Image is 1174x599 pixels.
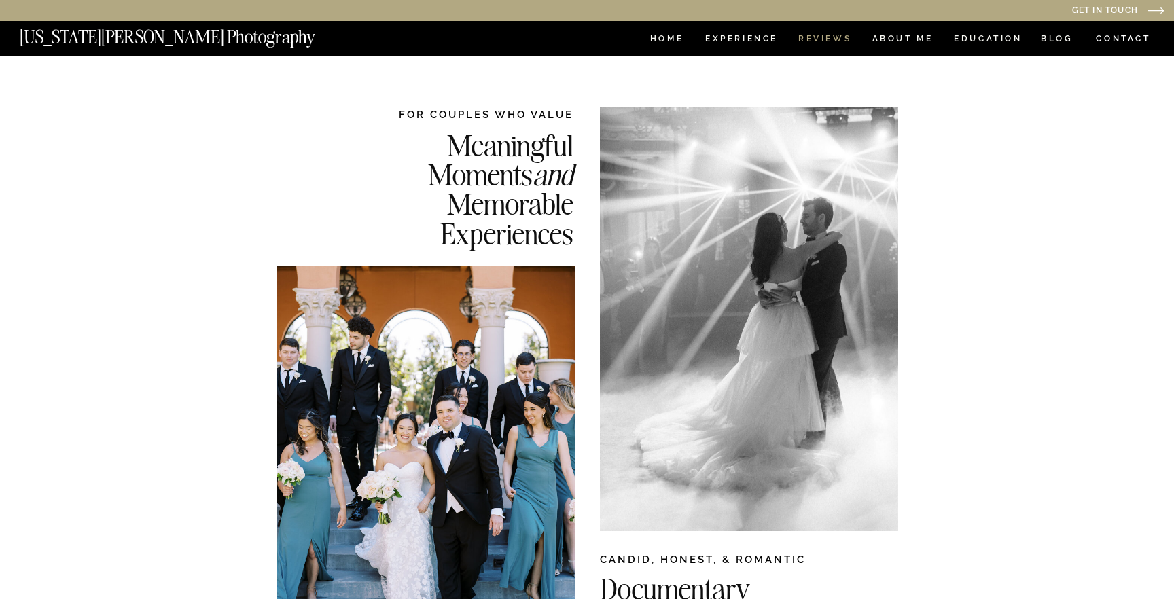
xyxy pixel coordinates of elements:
h2: Meaningful Moments Memorable Experiences [359,130,573,247]
a: CONTACT [1095,31,1152,46]
h2: CANDID, HONEST, & ROMANTIC [600,552,898,573]
a: [US_STATE][PERSON_NAME] Photography [20,28,361,39]
a: HOME [647,35,686,46]
h2: FOR COUPLES WHO VALUE [359,107,573,122]
a: Get in Touch [933,6,1138,16]
i: and [533,156,573,193]
a: BLOG [1041,35,1073,46]
a: ABOUT ME [872,35,933,46]
a: Experience [705,35,777,46]
a: EDUCATION [953,35,1024,46]
a: REVIEWS [798,35,849,46]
